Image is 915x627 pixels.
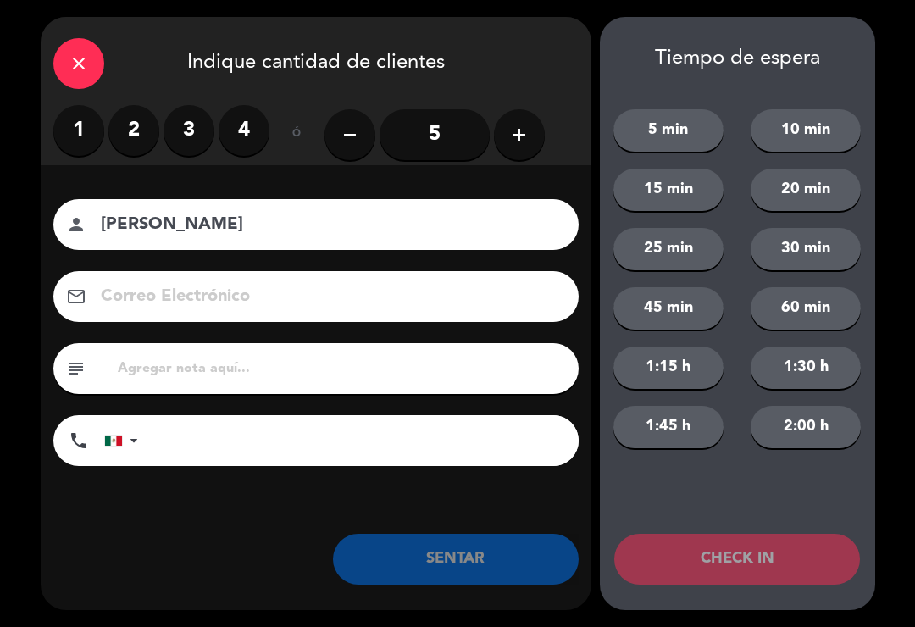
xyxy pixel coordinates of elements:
i: subject [66,358,86,379]
label: 1 [53,105,104,156]
button: 60 min [751,287,861,330]
button: 1:30 h [751,347,861,389]
label: 3 [164,105,214,156]
i: phone [69,430,89,451]
i: email [66,286,86,307]
i: add [509,125,530,145]
i: close [69,53,89,74]
button: CHECK IN [614,534,860,585]
button: 5 min [613,109,724,152]
i: remove [340,125,360,145]
button: 20 min [751,169,861,211]
div: Mexico (México): +52 [105,416,144,465]
button: 2:00 h [751,406,861,448]
input: Agregar nota aquí... [116,357,566,380]
div: Indique cantidad de clientes [41,17,591,105]
label: 2 [108,105,159,156]
div: ó [269,105,324,164]
button: 30 min [751,228,861,270]
i: person [66,214,86,235]
button: 10 min [751,109,861,152]
button: SENTAR [333,534,579,585]
label: 4 [219,105,269,156]
button: remove [324,109,375,160]
input: Correo Electrónico [99,282,557,312]
button: 1:15 h [613,347,724,389]
button: 45 min [613,287,724,330]
button: 25 min [613,228,724,270]
button: add [494,109,545,160]
input: Nombre del cliente [99,210,557,240]
button: 15 min [613,169,724,211]
button: 1:45 h [613,406,724,448]
div: Tiempo de espera [600,47,875,71]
